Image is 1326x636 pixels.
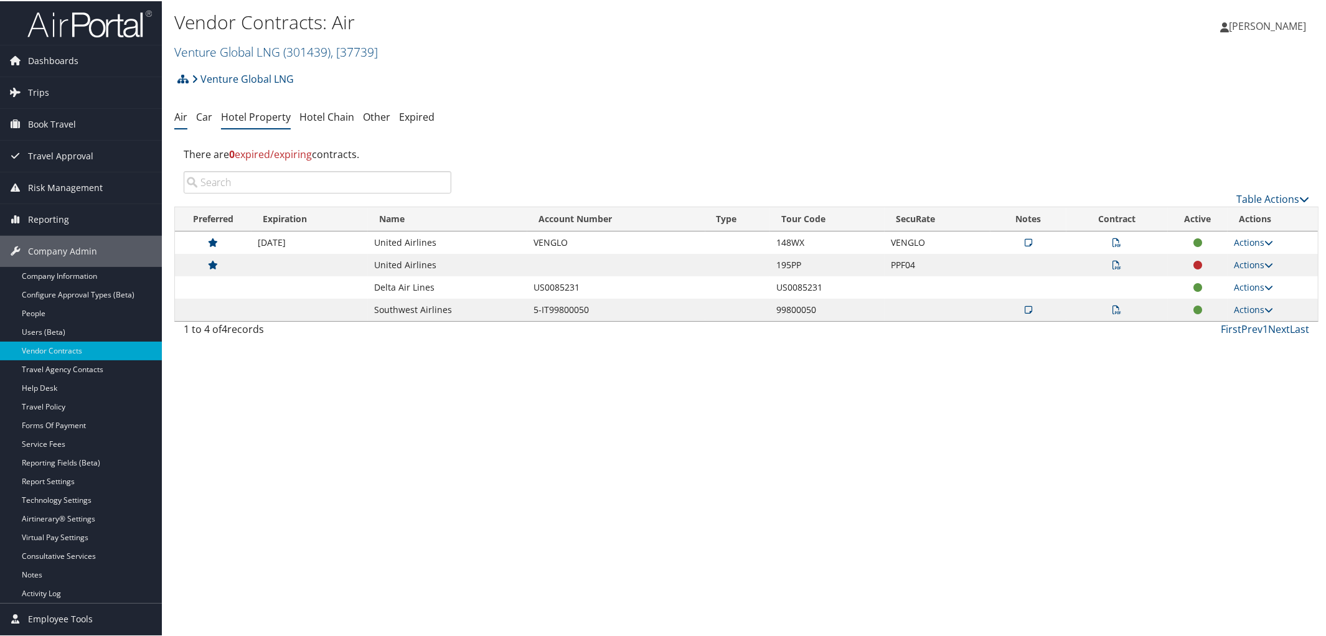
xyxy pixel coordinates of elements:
td: US0085231 [770,275,885,297]
td: Delta Air Lines [368,275,527,297]
div: 1 to 4 of records [184,320,451,342]
span: Employee Tools [28,602,93,634]
td: PPF04 [885,253,990,275]
span: Dashboards [28,44,78,75]
th: Notes: activate to sort column ascending [990,206,1066,230]
a: Last [1290,321,1309,335]
a: Next [1268,321,1290,335]
td: Southwest Airlines [368,297,527,320]
span: Trips [28,76,49,107]
input: Search [184,170,451,192]
span: expired/expiring [229,146,312,160]
th: Account Number: activate to sort column ascending [527,206,705,230]
span: Book Travel [28,108,76,139]
th: Actions [1228,206,1318,230]
td: United Airlines [368,230,527,253]
a: Expired [399,109,435,123]
a: Air [174,109,187,123]
th: Contract: activate to sort column ascending [1066,206,1168,230]
span: ( 301439 ) [283,42,331,59]
a: Hotel Chain [299,109,354,123]
div: There are contracts. [174,136,1319,170]
th: Active: activate to sort column ascending [1168,206,1228,230]
a: [PERSON_NAME] [1220,6,1319,44]
th: SecuRate: activate to sort column ascending [885,206,990,230]
td: 5-IT99800050 [527,297,705,320]
a: Actions [1234,258,1273,269]
a: Hotel Property [221,109,291,123]
td: VENGLO [885,230,990,253]
a: Table Actions [1236,191,1309,205]
span: Company Admin [28,235,97,266]
a: Actions [1234,235,1273,247]
td: VENGLO [527,230,705,253]
a: Venture Global LNG [174,42,378,59]
span: Travel Approval [28,139,93,171]
img: airportal-logo.png [27,8,152,37]
a: Other [363,109,390,123]
strong: 0 [229,146,235,160]
th: Preferred: activate to sort column ascending [175,206,252,230]
a: Prev [1241,321,1263,335]
td: US0085231 [527,275,705,297]
a: First [1221,321,1241,335]
span: , [ 37739 ] [331,42,378,59]
a: Actions [1234,302,1273,314]
th: Type: activate to sort column ascending [705,206,771,230]
h1: Vendor Contracts: Air [174,8,937,34]
td: 195PP [770,253,885,275]
td: United Airlines [368,253,527,275]
a: Actions [1234,280,1273,292]
span: Reporting [28,203,69,234]
th: Name: activate to sort column ascending [368,206,527,230]
th: Expiration: activate to sort column ascending [252,206,368,230]
a: 1 [1263,321,1268,335]
td: 99800050 [770,297,885,320]
th: Tour Code: activate to sort column ascending [770,206,885,230]
span: Risk Management [28,171,103,202]
a: Venture Global LNG [192,65,294,90]
td: [DATE] [252,230,368,253]
span: [PERSON_NAME] [1229,18,1306,32]
span: 4 [222,321,227,335]
a: Car [196,109,212,123]
td: 148WX [770,230,885,253]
